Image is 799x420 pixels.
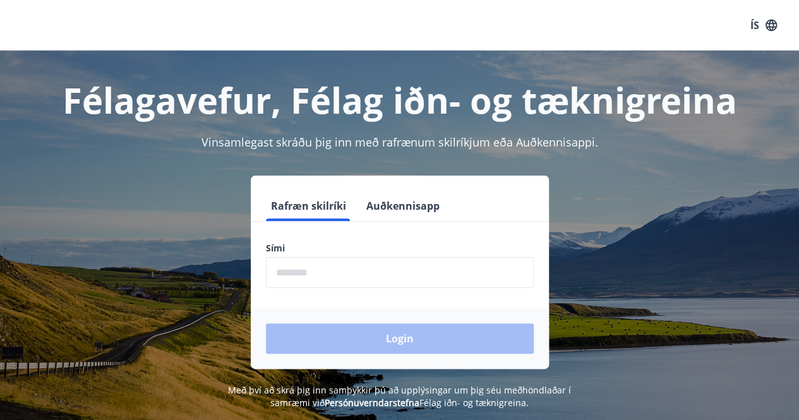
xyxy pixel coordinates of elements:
[743,14,784,37] button: ÍS
[266,191,351,221] button: Rafræn skilríki
[325,397,419,409] a: Persónuverndarstefna
[361,191,445,221] button: Auðkennisapp
[228,384,571,409] span: Með því að skrá þig inn samþykkir þú að upplýsingar um þig séu meðhöndlaðar í samræmi við Félag i...
[15,76,784,124] h1: Félagavefur, Félag iðn- og tæknigreina
[266,242,534,255] label: Sími
[201,135,598,150] span: Vinsamlegast skráðu þig inn með rafrænum skilríkjum eða Auðkennisappi.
